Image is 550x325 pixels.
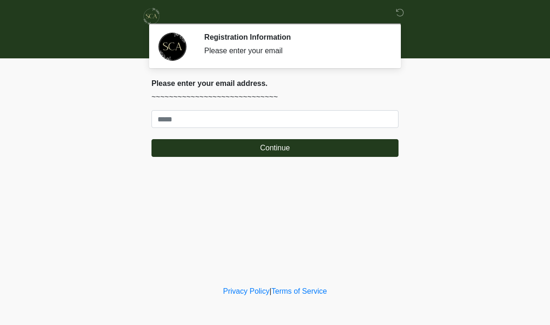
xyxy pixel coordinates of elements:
[269,287,271,295] a: |
[151,139,399,157] button: Continue
[271,287,327,295] a: Terms of Service
[204,33,385,42] h2: Registration Information
[151,92,399,103] p: ~~~~~~~~~~~~~~~~~~~~~~~~~~~~~
[158,33,186,61] img: Agent Avatar
[142,7,161,26] img: Skinchic Dallas Logo
[151,79,399,88] h2: Please enter your email address.
[223,287,270,295] a: Privacy Policy
[204,45,385,57] div: Please enter your email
